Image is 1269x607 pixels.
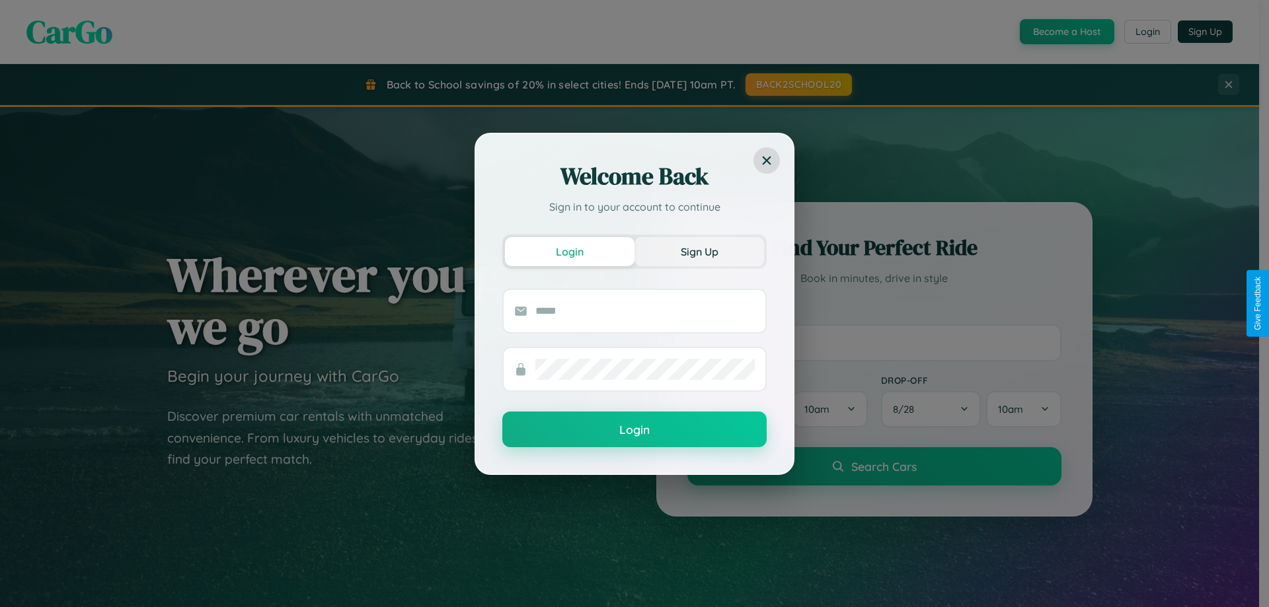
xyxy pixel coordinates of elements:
[634,237,764,266] button: Sign Up
[502,199,767,215] p: Sign in to your account to continue
[502,411,767,447] button: Login
[505,237,634,266] button: Login
[502,161,767,192] h2: Welcome Back
[1253,277,1262,330] div: Give Feedback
